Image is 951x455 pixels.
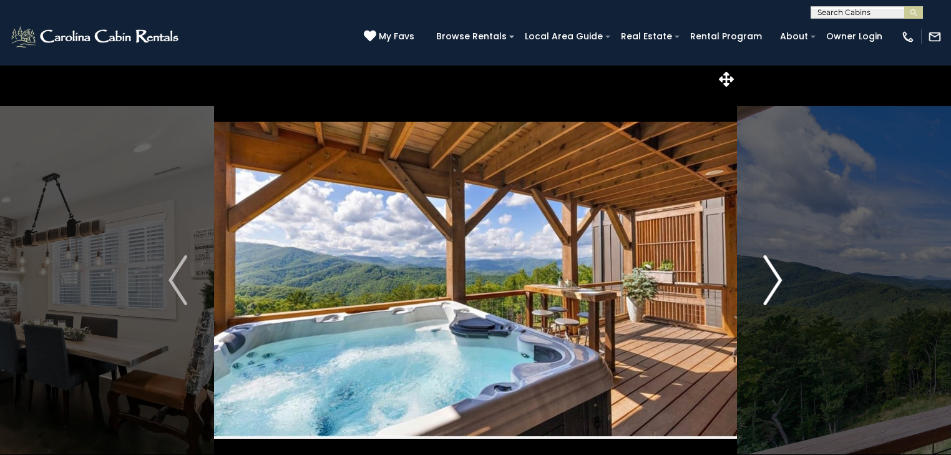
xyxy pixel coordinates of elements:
[364,30,417,44] a: My Favs
[519,27,609,46] a: Local Area Guide
[9,24,182,49] img: White-1-2.png
[615,27,678,46] a: Real Estate
[430,27,513,46] a: Browse Rentals
[928,30,942,44] img: mail-regular-white.png
[379,30,414,43] span: My Favs
[901,30,915,44] img: phone-regular-white.png
[168,255,187,305] img: arrow
[820,27,889,46] a: Owner Login
[774,27,814,46] a: About
[684,27,768,46] a: Rental Program
[764,255,783,305] img: arrow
